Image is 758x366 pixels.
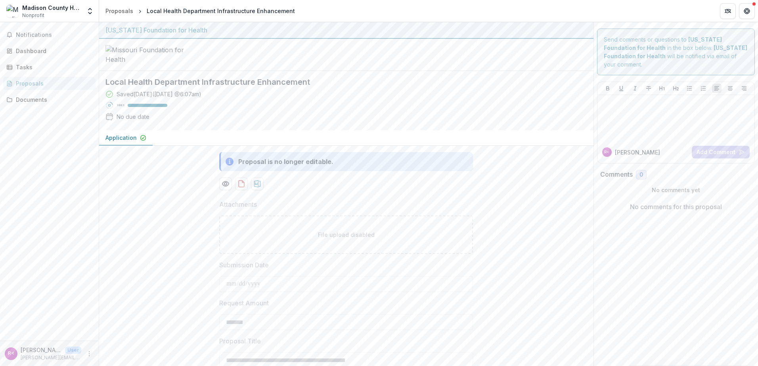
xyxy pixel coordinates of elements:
button: download-proposal [251,177,264,190]
button: Strike [644,84,653,93]
button: Align Center [725,84,735,93]
p: No comments for this proposal [630,202,722,212]
p: Attachments [219,200,257,209]
button: More [84,349,94,358]
div: No due date [117,112,149,121]
div: Proposals [105,7,133,15]
p: Request Amount [219,298,269,308]
button: Align Left [712,84,722,93]
p: [PERSON_NAME] [615,148,660,156]
a: Proposals [102,5,136,17]
div: Proposal is no longer editable. [238,157,333,166]
div: Saved [DATE] ( [DATE] @ 6:07am ) [117,90,201,98]
div: Tasks [16,63,89,71]
p: Submission Date [219,260,269,270]
span: Notifications [16,32,92,38]
button: Underline [616,84,626,93]
p: Proposal Title [219,336,261,346]
button: Get Help [739,3,755,19]
button: Open entity switcher [84,3,96,19]
nav: breadcrumb [102,5,298,17]
p: Application [105,133,137,142]
span: 0 [639,172,643,178]
button: Bullet List [685,84,694,93]
p: User [65,347,81,354]
a: Tasks [3,61,96,74]
p: [PERSON_NAME][EMAIL_ADDRESS][PERSON_NAME][DOMAIN_NAME] [21,354,81,361]
div: Send comments or questions to in the box below. will be notified via email of your comment. [597,29,755,75]
a: Documents [3,93,96,106]
button: Heading 2 [671,84,681,93]
div: Proposals [16,79,89,88]
div: Rebecca McFarland <becky.mcfarland@lpha.mo.gov> [8,351,14,356]
div: Rebecca McFarland <becky.mcfarland@lpha.mo.gov> [604,150,609,154]
h2: Comments [600,171,633,178]
button: Bold [603,84,613,93]
span: Nonprofit [22,12,44,19]
p: [PERSON_NAME] <[PERSON_NAME][EMAIL_ADDRESS][PERSON_NAME][DOMAIN_NAME]> [21,346,62,354]
button: Partners [720,3,736,19]
div: [US_STATE] Foundation for Health [105,25,587,35]
button: Notifications [3,29,96,41]
p: No comments yet [600,186,752,194]
button: Add Comment [692,146,750,158]
button: Preview a7206326-38ce-41da-b9d8-db50706ebb15-0.pdf [219,177,232,190]
div: Dashboard [16,47,89,55]
button: Align Right [739,84,749,93]
h2: Local Health Department Infrastructure Enhancement [105,77,574,87]
img: Missouri Foundation for Health [105,45,185,64]
button: download-proposal [235,177,248,190]
div: Documents [16,95,89,104]
button: Ordered List [699,84,708,93]
button: Heading 1 [657,84,667,93]
a: Proposals [3,77,96,90]
img: Madison County Health Department [6,5,19,17]
p: File upload disabled [318,231,375,239]
button: Italicize [630,84,640,93]
a: Dashboard [3,44,96,57]
p: 100 % [117,103,124,108]
div: Madison County Health Department [22,4,81,12]
div: Local Health Department Infrastructure Enhancement [147,7,295,15]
